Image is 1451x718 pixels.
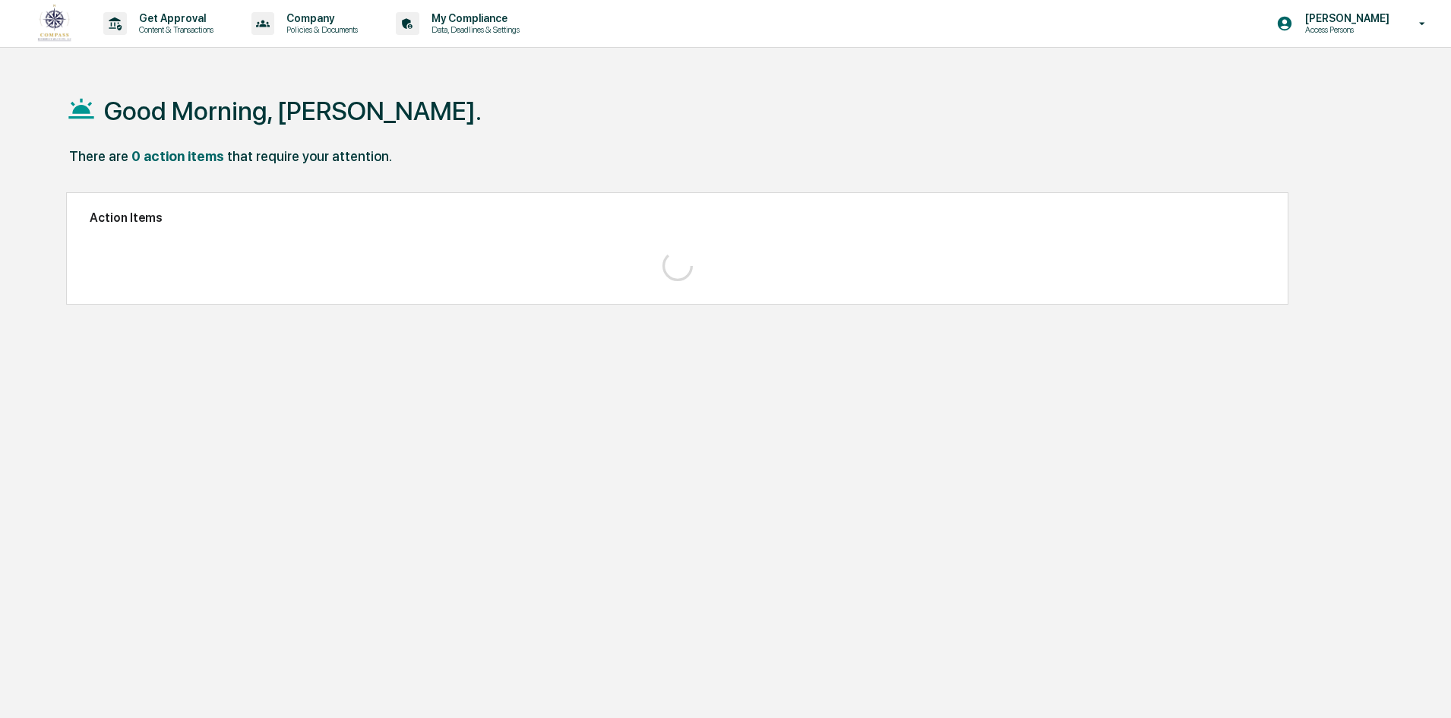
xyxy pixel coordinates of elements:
[1293,24,1397,35] p: Access Persons
[36,3,73,45] img: logo
[419,24,527,35] p: Data, Deadlines & Settings
[127,24,221,35] p: Content & Transactions
[127,12,221,24] p: Get Approval
[419,12,527,24] p: My Compliance
[1293,12,1397,24] p: [PERSON_NAME]
[227,148,392,164] div: that require your attention.
[131,148,224,164] div: 0 action items
[274,24,365,35] p: Policies & Documents
[274,12,365,24] p: Company
[104,96,482,126] h1: Good Morning, [PERSON_NAME].
[69,148,128,164] div: There are
[90,210,1265,225] h2: Action Items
